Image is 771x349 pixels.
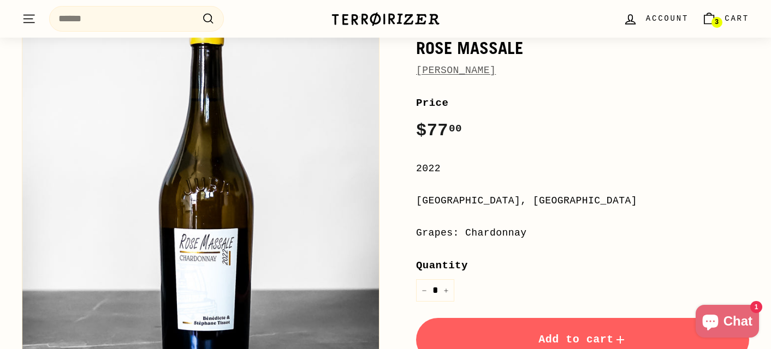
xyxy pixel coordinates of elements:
[416,193,749,209] div: [GEOGRAPHIC_DATA], [GEOGRAPHIC_DATA]
[416,39,749,57] h1: Rose Massale
[646,13,689,25] span: Account
[416,161,749,177] div: 2022
[692,305,762,340] inbox-online-store-chat: Shopify online store chat
[416,95,749,111] label: Price
[416,225,749,241] div: Grapes: Chardonnay
[725,13,749,25] span: Cart
[416,279,432,302] button: Reduce item quantity by one
[438,279,454,302] button: Increase item quantity by one
[416,65,496,76] a: [PERSON_NAME]
[416,257,749,274] label: Quantity
[616,3,695,35] a: Account
[538,333,627,346] span: Add to cart
[715,19,719,26] span: 3
[416,121,462,141] span: $77
[449,123,462,135] sup: 00
[695,3,756,35] a: Cart
[416,279,454,302] input: quantity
